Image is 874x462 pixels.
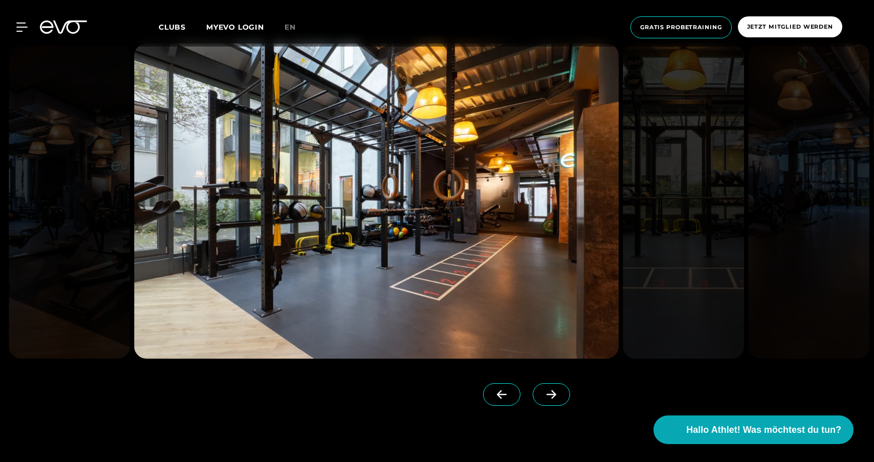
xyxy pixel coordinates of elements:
a: Clubs [159,22,206,32]
img: evofitness [9,43,130,359]
img: evofitness [748,43,869,359]
img: evofitness [623,43,744,359]
a: Gratis Probetraining [627,16,735,38]
span: Jetzt Mitglied werden [747,23,833,31]
span: Clubs [159,23,186,32]
span: Gratis Probetraining [640,23,722,32]
a: Jetzt Mitglied werden [735,16,845,38]
span: en [285,23,296,32]
a: MYEVO LOGIN [206,23,264,32]
button: Hallo Athlet! Was möchtest du tun? [653,415,854,444]
a: en [285,21,308,33]
img: evofitness [134,43,619,359]
span: Hallo Athlet! Was möchtest du tun? [686,423,841,437]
